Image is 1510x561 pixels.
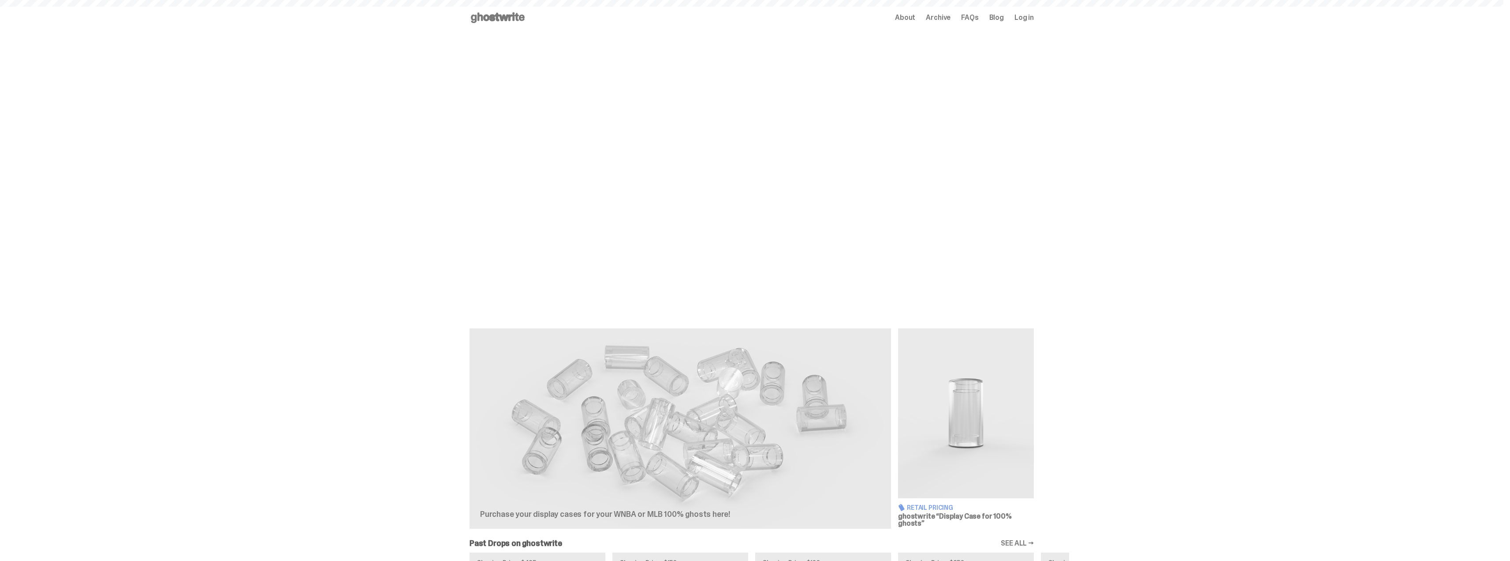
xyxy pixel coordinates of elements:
[898,328,1034,498] img: Display Case for 100% ghosts
[989,14,1004,21] a: Blog
[898,328,1034,529] a: Display Case for 100% ghosts Retail Pricing
[470,539,562,547] h2: Past Drops on ghostwrite
[961,14,978,21] a: FAQs
[907,505,953,511] span: Retail Pricing
[926,14,951,21] a: Archive
[480,202,510,209] span: Archived
[1001,540,1034,547] a: SEE ALL →
[470,218,699,239] h2: MLB "Game Face"
[895,14,915,21] a: About
[480,510,762,518] p: Purchase your display cases for your WNBA or MLB 100% ghosts here!
[470,243,699,267] p: This was the first ghostwrite x MLB blind box ever created. The first MLB rookie ghosts. The firs...
[898,513,1034,527] h3: ghostwrite “Display Case for 100% ghosts”
[1014,14,1034,21] a: Log in
[470,281,547,300] a: View the Recap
